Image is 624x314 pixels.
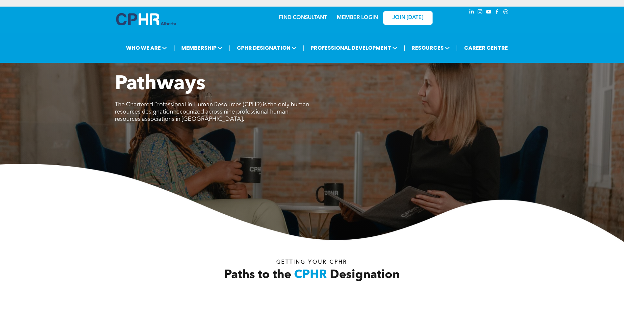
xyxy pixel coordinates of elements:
[337,15,378,20] a: MEMBER LOGIN
[309,42,399,54] span: PROFESSIONAL DEVELOPMENT
[116,13,176,25] img: A blue and white logo for cp alberta
[229,41,231,55] li: |
[124,42,169,54] span: WHO WE ARE
[276,260,347,265] span: Getting your Cphr
[410,42,452,54] span: RESOURCES
[330,269,400,281] span: Designation
[485,8,492,17] a: youtube
[294,269,327,281] span: CPHR
[115,74,205,94] span: Pathways
[494,8,501,17] a: facebook
[392,15,423,21] span: JOIN [DATE]
[235,42,299,54] span: CPHR DESIGNATION
[279,15,327,20] a: FIND CONSULTANT
[115,102,309,122] span: The Chartered Professional in Human Resources (CPHR) is the only human resources designation reco...
[224,269,291,281] span: Paths to the
[404,41,405,55] li: |
[456,41,458,55] li: |
[179,42,225,54] span: MEMBERSHIP
[502,8,510,17] a: Social network
[303,41,305,55] li: |
[383,11,433,25] a: JOIN [DATE]
[462,42,510,54] a: CAREER CENTRE
[477,8,484,17] a: instagram
[468,8,475,17] a: linkedin
[173,41,175,55] li: |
